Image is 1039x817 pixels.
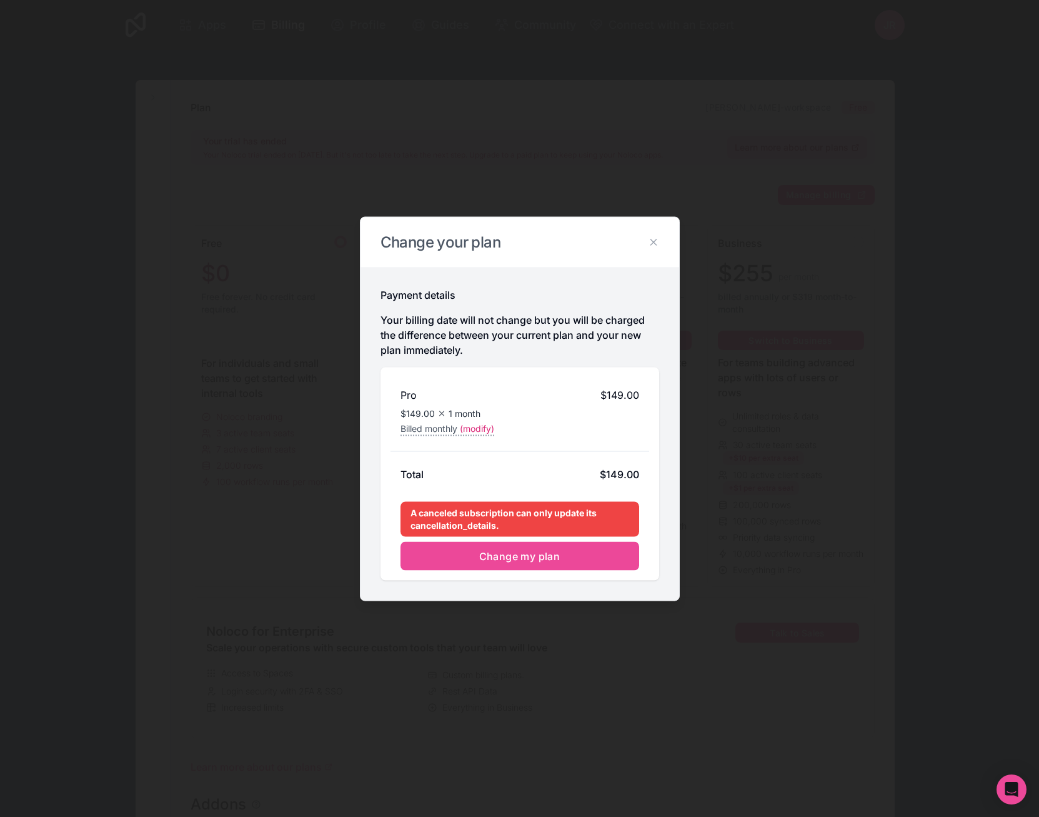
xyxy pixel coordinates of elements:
[400,407,435,419] span: $149.00
[380,312,659,357] p: Your billing date will not change but you will be charged the difference between your current pla...
[400,422,457,434] span: Billed monthly
[400,541,639,570] button: Change my plan
[400,466,424,481] h2: Total
[380,232,659,252] h2: Change your plan
[600,466,639,481] div: $149.00
[600,387,639,402] span: $149.00
[449,407,480,419] span: 1 month
[400,422,494,436] button: Billed monthly(modify)
[479,549,560,562] span: Change my plan
[400,387,417,402] h2: Pro
[400,501,639,536] div: A canceled subscription can only update its cancellation_details.
[380,287,455,302] h2: Payment details
[460,422,494,434] span: (modify)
